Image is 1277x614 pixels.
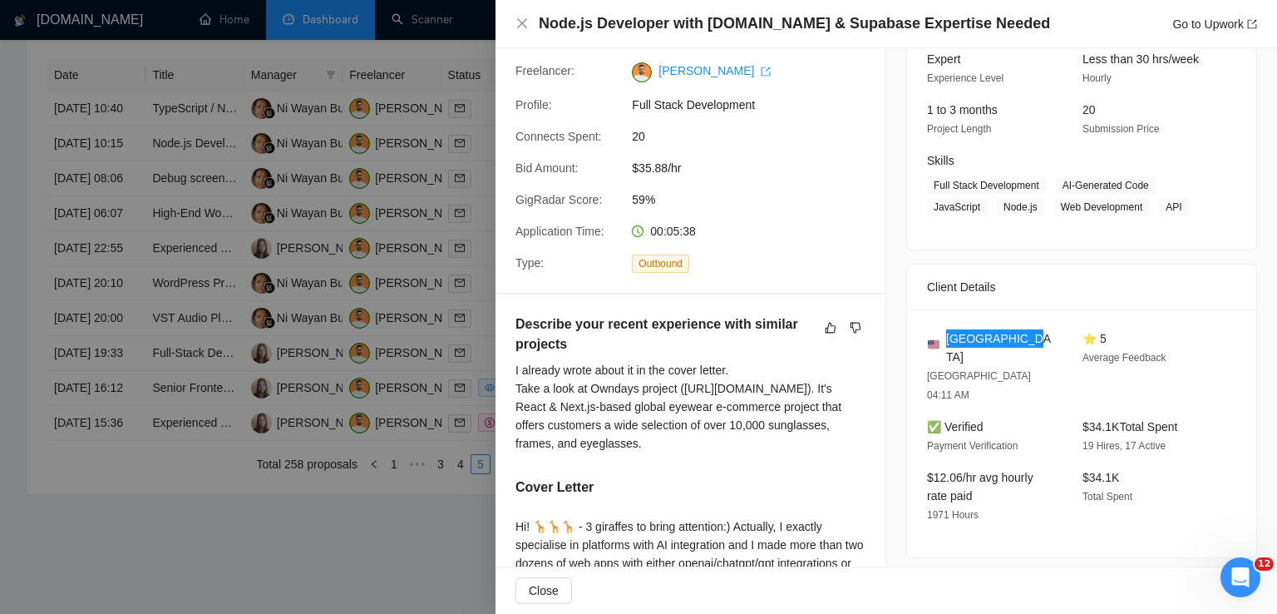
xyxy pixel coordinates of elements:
[515,225,604,238] span: Application Time:
[1082,420,1177,433] span: $34.1K Total Spent
[927,370,1031,401] span: [GEOGRAPHIC_DATA] 04:11 AM
[515,17,529,31] button: Close
[1082,332,1107,345] span: ⭐ 5
[515,314,813,354] h5: Describe your recent experience with similar projects
[927,103,998,116] span: 1 to 3 months
[1082,103,1096,116] span: 20
[650,225,696,238] span: 00:05:38
[850,321,861,334] span: dislike
[515,98,552,111] span: Profile:
[515,478,594,498] h5: Cover Letter
[927,198,987,216] span: JavaScript
[632,191,881,209] span: 59%
[927,471,1033,503] span: $12.06/hr avg hourly rate paid
[515,193,602,206] span: GigRadar Score:
[1255,557,1274,571] span: 12
[1247,19,1257,29] span: export
[515,64,574,77] span: Freelancer:
[632,255,689,273] span: Outbound
[515,256,544,270] span: Type:
[928,339,939,350] img: 🇺🇸
[821,318,841,338] button: like
[515,17,529,30] span: close
[927,440,1018,452] span: Payment Verification
[1082,352,1166,364] span: Average Feedback
[1082,72,1112,84] span: Hourly
[515,130,602,143] span: Connects Spent:
[846,318,865,338] button: dislike
[515,161,579,175] span: Bid Amount:
[529,582,559,600] span: Close
[1056,176,1156,195] span: AI-Generated Code
[927,265,1236,309] div: Client Details
[1220,557,1260,597] iframe: Intercom live chat
[1082,52,1199,66] span: Less than 30 hrs/week
[997,198,1044,216] span: Node.js
[927,176,1046,195] span: Full Stack Development
[1082,491,1132,503] span: Total Spent
[658,64,771,77] a: [PERSON_NAME] export
[632,127,881,146] span: 20
[632,159,881,177] span: $35.88/hr
[539,13,1050,34] h4: Node.js Developer with [DOMAIN_NAME] & Supabase Expertise Needed
[927,72,1003,84] span: Experience Level
[927,52,960,66] span: Expert
[632,225,643,237] span: clock-circle
[1159,198,1188,216] span: API
[927,420,984,433] span: ✅ Verified
[825,321,836,334] span: like
[515,577,572,604] button: Close
[1054,198,1150,216] span: Web Development
[632,96,881,114] span: Full Stack Development
[761,67,771,77] span: export
[1082,123,1160,135] span: Submission Price
[1082,471,1119,484] span: $34.1K
[632,62,652,82] img: c1NLmzrk-0pBZjOo1nLSJnOz0itNHKTdmMHAt8VIsLFzaWqqsJDJtcFyV3OYvrqgu3
[1172,17,1257,31] a: Go to Upworkexport
[927,123,991,135] span: Project Length
[515,361,865,453] div: I already wrote about it in the cover letter. Take a look at Owndays project ([URL][DOMAIN_NAME])...
[927,154,954,167] span: Skills
[927,509,979,521] span: 1971 Hours
[946,329,1056,366] span: [GEOGRAPHIC_DATA]
[1082,440,1166,452] span: 19 Hires, 17 Active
